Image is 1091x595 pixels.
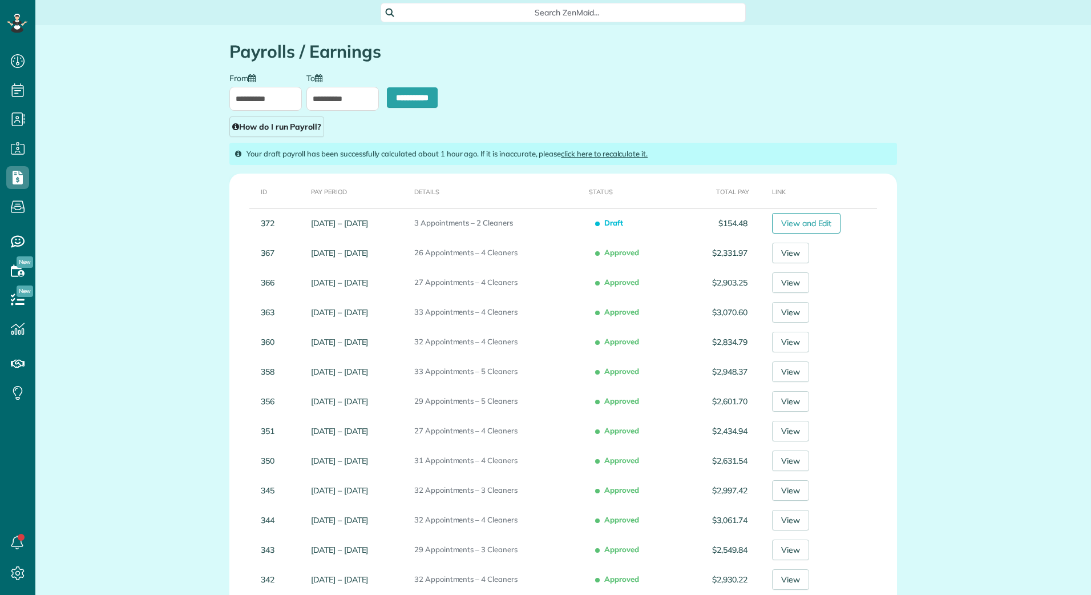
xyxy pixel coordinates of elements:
span: Approved [597,392,644,411]
a: View [772,302,809,323]
a: [DATE] – [DATE] [311,248,368,258]
a: [DATE] – [DATE] [311,574,368,585]
span: Approved [597,540,644,560]
a: [DATE] – [DATE] [311,545,368,555]
td: 350 [229,446,306,476]
span: Approved [597,510,644,530]
a: View [772,361,809,382]
td: 27 Appointments – 4 Cleaners [410,416,584,446]
th: Link [752,174,897,208]
a: View [772,272,809,293]
td: $2,930.22 [683,565,752,594]
span: Approved [597,451,644,471]
td: 363 [229,297,306,327]
td: 32 Appointments – 4 Cleaners [410,327,584,357]
a: View [772,480,809,501]
td: $2,903.25 [683,268,752,297]
a: [DATE] – [DATE] [311,218,368,228]
td: 351 [229,416,306,446]
a: View [772,569,809,590]
td: 343 [229,535,306,565]
h1: Payrolls / Earnings [229,42,897,61]
a: [DATE] – [DATE] [311,367,368,377]
a: [DATE] – [DATE] [311,396,368,407]
td: 27 Appointments – 4 Cleaners [410,268,584,297]
a: [DATE] – [DATE] [311,426,368,436]
td: 33 Appointments – 4 Cleaners [410,297,584,327]
a: [DATE] – [DATE] [311,456,368,466]
td: 342 [229,565,306,594]
td: 367 [229,238,306,268]
td: $3,061.74 [683,505,752,535]
td: $154.48 [683,208,752,238]
label: From [229,73,261,82]
a: click here to recalculate it. [561,149,648,158]
span: Draft [597,214,628,233]
td: 29 Appointments – 5 Cleaners [410,387,584,416]
td: $2,997.42 [683,476,752,505]
td: 3 Appointments – 2 Cleaners [410,208,584,238]
td: 372 [229,208,306,238]
td: 26 Appointments – 4 Cleaners [410,238,584,268]
td: 32 Appointments – 3 Cleaners [410,476,584,505]
th: Total Pay [683,174,752,208]
span: Approved [597,243,644,263]
td: 366 [229,268,306,297]
td: $3,070.60 [683,297,752,327]
div: Your draft payroll has been successfully calculated about 1 hour ago. If it is inaccurate, please [229,143,897,165]
a: View and Edit [772,213,841,234]
a: [DATE] – [DATE] [311,485,368,496]
span: Approved [597,332,644,352]
td: $2,549.84 [683,535,752,565]
td: 360 [229,327,306,357]
a: [DATE] – [DATE] [311,337,368,347]
th: Pay Period [306,174,410,208]
span: Approved [597,303,644,322]
span: New [17,286,33,297]
a: [DATE] – [DATE] [311,307,368,317]
td: $2,948.37 [683,357,752,387]
td: $2,434.94 [683,416,752,446]
a: View [772,243,809,263]
td: 32 Appointments – 4 Cleaners [410,565,584,594]
a: [DATE] – [DATE] [311,515,368,525]
th: Details [410,174,584,208]
a: View [772,391,809,412]
span: Approved [597,273,644,292]
th: ID [229,174,306,208]
td: 29 Appointments – 3 Cleaners [410,535,584,565]
a: View [772,421,809,441]
a: View [772,540,809,560]
a: View [772,451,809,471]
span: Approved [597,421,644,441]
td: $2,601.70 [683,387,752,416]
span: Approved [597,570,644,589]
td: 356 [229,387,306,416]
td: 344 [229,505,306,535]
td: 32 Appointments – 4 Cleaners [410,505,584,535]
span: New [17,256,33,268]
td: 358 [229,357,306,387]
td: $2,631.54 [683,446,752,476]
a: How do I run Payroll? [229,116,324,137]
span: Approved [597,362,644,381]
label: To [306,73,328,82]
td: 345 [229,476,306,505]
span: Approved [597,481,644,500]
td: $2,834.79 [683,327,752,357]
td: $2,331.97 [683,238,752,268]
td: 33 Appointments – 5 Cleaners [410,357,584,387]
a: View [772,510,809,530]
td: 31 Appointments – 4 Cleaners [410,446,584,476]
a: [DATE] – [DATE] [311,278,368,288]
a: View [772,332,809,352]
th: Status [584,174,683,208]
